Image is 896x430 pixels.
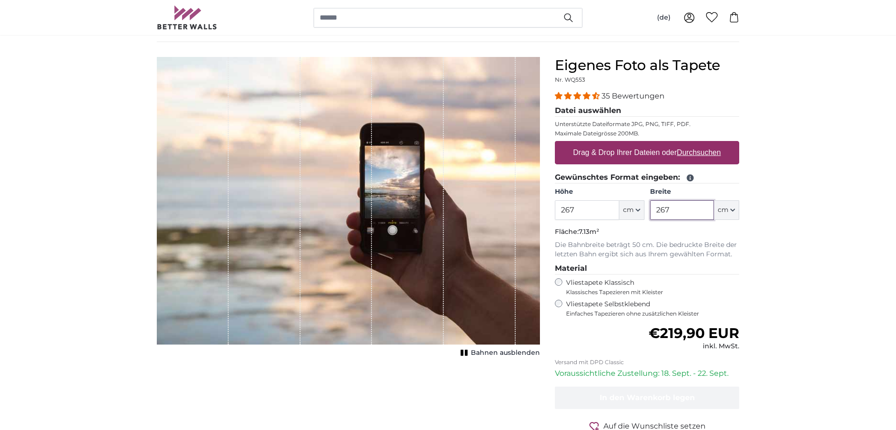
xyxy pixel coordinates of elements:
p: Die Bahnbreite beträgt 50 cm. Die bedruckte Breite der letzten Bahn ergibt sich aus Ihrem gewählt... [555,240,739,259]
label: Drag & Drop Ihrer Dateien oder [569,143,725,162]
button: cm [619,200,644,220]
button: In den Warenkorb legen [555,387,739,409]
p: Fläche: [555,227,739,237]
span: cm [623,205,634,215]
span: cm [718,205,728,215]
p: Unterstützte Dateiformate JPG, PNG, TIFF, PDF. [555,120,739,128]
span: In den Warenkorb legen [600,393,695,402]
span: Einfaches Tapezieren ohne zusätzlichen Kleister [566,310,739,317]
button: cm [714,200,739,220]
label: Vliestapete Klassisch [566,278,731,296]
span: 7.13m² [579,227,599,236]
label: Breite [650,187,739,197]
span: €219,90 EUR [649,324,739,342]
img: Betterwalls [157,6,217,29]
span: Klassisches Tapezieren mit Kleister [566,289,731,296]
p: Maximale Dateigrösse 200MB. [555,130,739,137]
div: 1 of 1 [157,57,540,360]
div: inkl. MwSt. [649,342,739,351]
h1: Eigenes Foto als Tapete [555,57,739,74]
u: Durchsuchen [677,148,721,156]
span: 35 Bewertungen [602,92,665,100]
legend: Material [555,263,739,275]
button: (de) [650,9,678,26]
button: Bahnen ausblenden [458,346,540,360]
span: Nr. WQ553 [555,76,585,83]
p: Voraussichtliche Zustellung: 18. Sept. - 22. Sept. [555,368,739,379]
span: Bahnen ausblenden [471,348,540,358]
legend: Gewünschtes Format eingeben: [555,172,739,183]
span: 4.34 stars [555,92,602,100]
label: Höhe [555,187,644,197]
label: Vliestapete Selbstklebend [566,300,739,317]
legend: Datei auswählen [555,105,739,117]
p: Versand mit DPD Classic [555,359,739,366]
